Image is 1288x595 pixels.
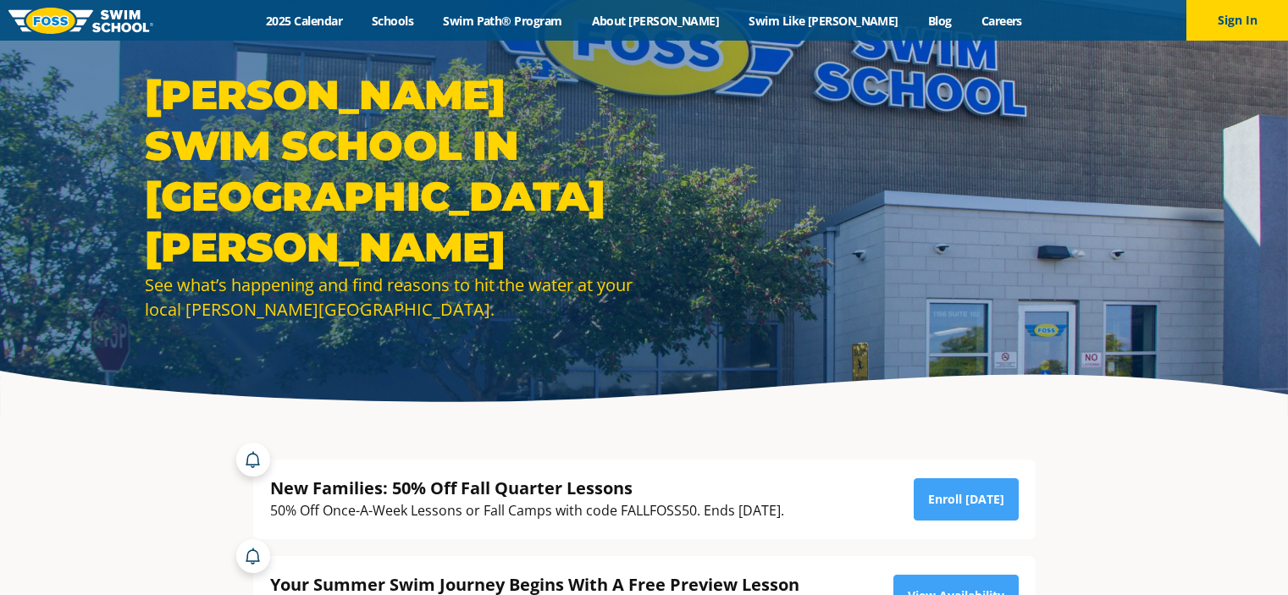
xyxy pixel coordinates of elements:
[145,69,636,273] h1: [PERSON_NAME] Swim School in [GEOGRAPHIC_DATA][PERSON_NAME]
[428,13,577,29] a: Swim Path® Program
[577,13,734,29] a: About [PERSON_NAME]
[270,499,784,522] div: 50% Off Once-A-Week Lessons or Fall Camps with code FALLFOSS50. Ends [DATE].
[357,13,428,29] a: Schools
[270,477,784,499] div: New Families: 50% Off Fall Quarter Lessons
[252,13,357,29] a: 2025 Calendar
[966,13,1036,29] a: Careers
[734,13,914,29] a: Swim Like [PERSON_NAME]
[8,8,153,34] img: FOSS Swim School Logo
[33,540,53,566] div: TOP
[914,478,1019,521] a: Enroll [DATE]
[145,273,636,322] div: See what’s happening and find reasons to hit the water at your local [PERSON_NAME][GEOGRAPHIC_DATA].
[913,13,966,29] a: Blog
